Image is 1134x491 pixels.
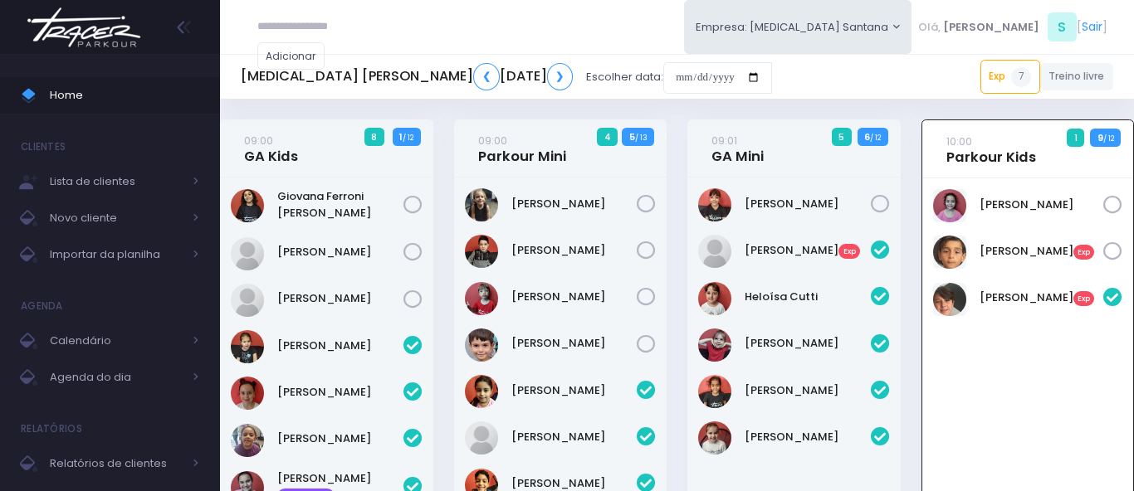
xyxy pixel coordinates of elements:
a: Adicionar [257,42,325,70]
h5: [MEDICAL_DATA] [PERSON_NAME] [DATE] [241,63,573,90]
a: [PERSON_NAME] [511,429,637,445]
span: 4 [597,128,618,146]
img: Thomás Capovilla Rodrigues [465,328,498,362]
a: [PERSON_NAME] [277,244,403,260]
span: Calendário [50,330,183,352]
img: Heloísa Cutti Iagalo [698,282,731,315]
img: Ana Clara Rufino [231,377,264,410]
img: Benicio Domingos Barbosa [465,235,498,268]
img: Ana Clara Vicalvi DOliveira Lima [231,424,264,457]
small: 09:00 [478,133,507,148]
div: Escolher data: [241,58,772,96]
a: [PERSON_NAME] [511,382,637,399]
a: [PERSON_NAME]Exp [980,289,1103,306]
h4: Agenda [21,289,63,323]
a: Giovana Ferroni [PERSON_NAME] [277,188,403,221]
small: / 12 [870,133,881,143]
img: Arthur Amancio Baldasso [465,188,498,221]
span: Exp [1073,245,1095,260]
a: 10:00Parkour Kids [946,133,1036,166]
span: Importar da planilha [50,244,183,265]
small: / 13 [635,133,648,143]
strong: 5 [629,130,635,143]
img: Benicio Franxo [933,283,966,316]
span: Home [50,85,199,106]
img: Giovana Ferroni Gimenes de Almeida [231,189,264,222]
a: ❮ [473,63,500,90]
img: Isabella Palma Reis [933,189,966,222]
a: [PERSON_NAME] [745,382,870,399]
strong: 9 [1097,131,1103,144]
img: Diana ferreira dos santos [698,188,731,221]
span: Exp [838,244,860,259]
a: [PERSON_NAME] [980,197,1103,213]
img: Helena Sass Lopes [465,375,498,408]
h4: Relatórios [21,412,82,445]
a: [PERSON_NAME] [745,335,870,352]
span: 8 [364,128,384,146]
a: [PERSON_NAME] [277,430,403,447]
a: 09:00GA Kids [244,132,298,165]
a: [PERSON_NAME] [277,338,403,354]
a: [PERSON_NAME] [745,429,870,445]
a: Treino livre [1040,63,1114,90]
span: Exp [1073,291,1095,306]
span: [PERSON_NAME] [943,19,1039,36]
span: Lista de clientes [50,171,183,192]
a: [PERSON_NAME] [277,384,403,401]
a: Sair [1082,18,1102,36]
div: [ ] [912,8,1113,46]
span: Novo cliente [50,207,183,229]
img: Eva Bonadio [698,235,731,268]
img: Lucas Marques [465,421,498,455]
small: / 12 [403,133,413,143]
img: Miguel Antunes Castilho [465,282,498,315]
small: 10:00 [946,134,972,149]
a: [PERSON_NAME]Exp [980,243,1103,260]
a: [PERSON_NAME] [511,196,637,212]
span: 1 [1067,129,1084,147]
span: Agenda do dia [50,367,183,388]
a: [PERSON_NAME] [511,242,637,259]
a: [PERSON_NAME] [511,335,637,352]
span: S [1048,12,1077,41]
a: Exp7 [980,60,1040,93]
h4: Clientes [21,130,66,163]
a: [PERSON_NAME] [511,289,637,305]
a: ❯ [547,63,574,90]
img: Manuela Quintilio Gonçalves Silva [231,284,264,317]
img: Paulo César Alves Apalosqui [933,236,966,269]
img: Manuela Teixeira Isique [698,375,731,408]
a: [PERSON_NAME] [277,290,403,307]
img: Laís Silva de Mendonça [698,328,731,362]
a: 09:00Parkour Mini [478,132,566,165]
strong: 1 [399,130,403,143]
small: / 12 [1103,134,1114,143]
span: Olá, [918,19,941,36]
img: Laís Bacini Amorim [231,237,264,270]
a: [PERSON_NAME] [745,196,870,212]
a: 09:01GA Mini [711,132,764,165]
a: [PERSON_NAME]Exp [745,242,870,259]
small: 09:01 [711,133,737,148]
a: Heloísa Cutti [745,289,870,305]
span: Relatórios de clientes [50,453,183,474]
span: 5 [832,128,852,146]
span: 7 [1011,67,1031,87]
strong: 6 [864,130,870,143]
img: Alice Silva de Mendonça [231,330,264,363]
small: 09:00 [244,133,273,148]
img: Marcela Herdt Garisto [698,421,731,455]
